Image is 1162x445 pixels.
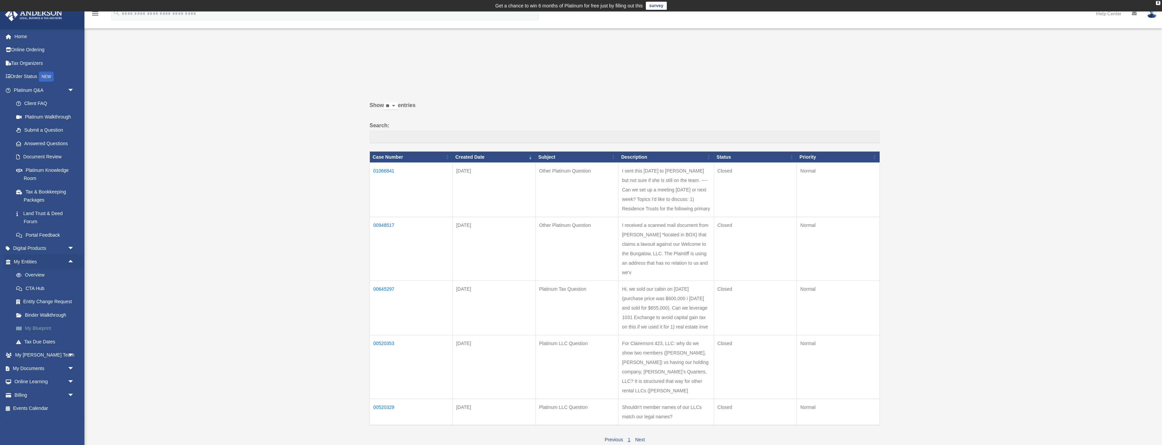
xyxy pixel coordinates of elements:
[5,402,84,415] a: Events Calendar
[68,388,81,402] span: arrow_drop_down
[91,9,99,18] i: menu
[605,437,623,442] a: Previous
[370,151,453,163] th: Case Number: activate to sort column ascending
[714,217,797,281] td: Closed
[618,217,714,281] td: I received a scanned mail document from [PERSON_NAME] *located in BOX) that claims a lawsuit agai...
[453,335,535,399] td: [DATE]
[370,217,453,281] td: 00948517
[5,70,84,84] a: Order StatusNEW
[68,255,81,269] span: arrow_drop_up
[5,388,84,402] a: Billingarrow_drop_down
[91,12,99,18] a: menu
[5,348,84,362] a: My [PERSON_NAME] Teamarrow_drop_down
[370,281,453,335] td: 00645297
[618,399,714,425] td: Shouldn’t member names of our LLCs match our legal names?
[9,207,81,228] a: Land Trust & Deed Forum
[535,399,618,425] td: Platinum LLC Question
[535,281,618,335] td: Platinum Tax Question
[9,185,81,207] a: Tax & Bookkeeping Packages
[5,242,84,255] a: Digital Productsarrow_drop_down
[714,163,797,217] td: Closed
[5,375,84,389] a: Online Learningarrow_drop_down
[797,399,880,425] td: Normal
[68,362,81,375] span: arrow_drop_down
[68,348,81,362] span: arrow_drop_down
[9,150,81,164] a: Document Review
[495,2,643,10] div: Get a chance to win 6 months of Platinum for free just by filling out this
[618,335,714,399] td: For Clairemont 423, LLC: why do we show two members ([PERSON_NAME], [PERSON_NAME]) vs having our ...
[535,163,618,217] td: Other Platinum Question
[370,399,453,425] td: 00520329
[453,163,535,217] td: [DATE]
[1156,1,1160,5] div: close
[9,268,84,282] a: Overview
[453,399,535,425] td: [DATE]
[370,163,453,217] td: 01066841
[3,8,64,21] img: Anderson Advisors Platinum Portal
[370,101,880,117] label: Show entries
[535,335,618,399] td: Platinum LLC Question
[618,281,714,335] td: Hi, we sold our cabin on [DATE] (purchase price was $600,000 i [DATE] and sold for $655,000). Can...
[68,83,81,97] span: arrow_drop_down
[68,242,81,256] span: arrow_drop_down
[5,43,84,57] a: Online Ordering
[5,255,84,268] a: My Entitiesarrow_drop_up
[714,281,797,335] td: Closed
[5,30,84,43] a: Home
[797,281,880,335] td: Normal
[370,121,880,143] label: Search:
[384,102,398,110] select: Showentries
[1147,8,1157,18] img: User Pic
[39,72,54,82] div: NEW
[9,295,84,309] a: Entity Change Request
[5,362,84,375] a: My Documentsarrow_drop_down
[9,137,78,150] a: Answered Questions
[618,163,714,217] td: I sent this [DATE] to [PERSON_NAME] but not sure if she is still on the team. ---- Can we set up ...
[797,151,880,163] th: Priority: activate to sort column ascending
[535,151,618,163] th: Subject: activate to sort column ascending
[9,335,84,348] a: Tax Due Dates
[370,335,453,399] td: 00520353
[9,163,81,185] a: Platinum Knowledge Room
[68,375,81,389] span: arrow_drop_down
[628,437,630,442] a: 1
[9,322,84,335] a: My Blueprint
[635,437,645,442] a: Next
[9,124,81,137] a: Submit a Question
[618,151,714,163] th: Description: activate to sort column ascending
[797,335,880,399] td: Normal
[9,110,81,124] a: Platinum Walkthrough
[714,335,797,399] td: Closed
[535,217,618,281] td: Other Platinum Question
[113,9,120,17] i: search
[9,228,81,242] a: Portal Feedback
[646,2,667,10] a: survey
[714,151,797,163] th: Status: activate to sort column ascending
[9,282,84,295] a: CTA Hub
[5,83,81,97] a: Platinum Q&Aarrow_drop_down
[453,151,535,163] th: Created Date: activate to sort column ascending
[797,217,880,281] td: Normal
[9,308,84,322] a: Binder Walkthrough
[370,130,880,143] input: Search:
[797,163,880,217] td: Normal
[453,217,535,281] td: [DATE]
[9,97,81,110] a: Client FAQ
[5,56,84,70] a: Tax Organizers
[453,281,535,335] td: [DATE]
[714,399,797,425] td: Closed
